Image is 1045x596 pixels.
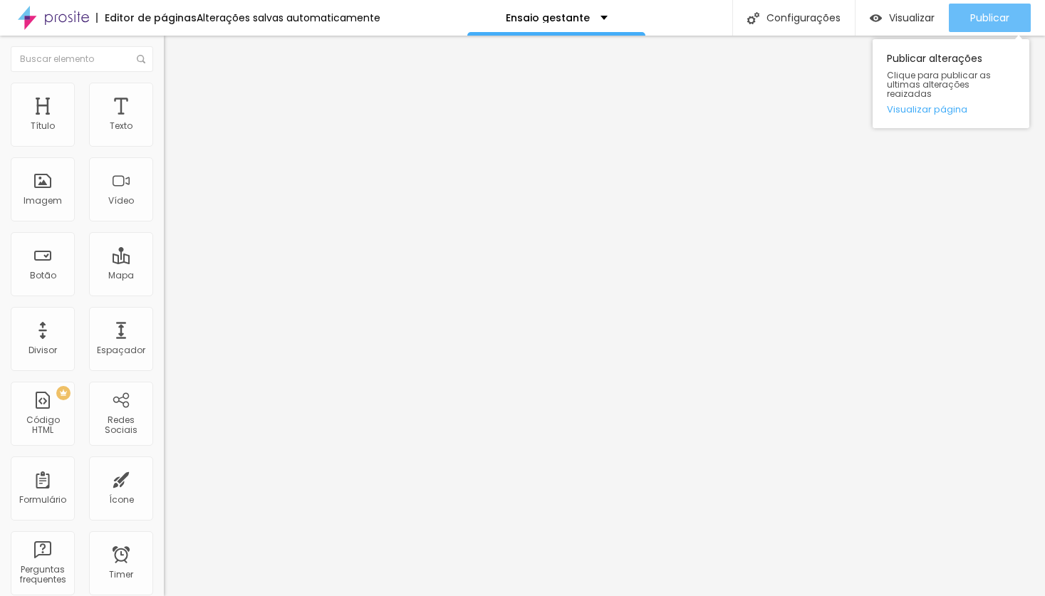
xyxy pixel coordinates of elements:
iframe: Editor [164,36,1045,596]
span: Clique para publicar as ultimas alterações reaizadas [887,70,1015,99]
div: Texto [110,121,132,131]
div: Ícone [109,495,134,505]
div: Timer [109,570,133,580]
span: Publicar [970,12,1009,23]
div: Perguntas frequentes [14,565,71,585]
div: Vídeo [108,196,134,206]
button: Visualizar [856,4,949,32]
div: Espaçador [97,345,145,355]
button: Publicar [949,4,1031,32]
a: Visualizar página [887,105,1015,114]
img: view-1.svg [870,12,882,24]
img: Icone [747,12,759,24]
div: Código HTML [14,415,71,436]
div: Divisor [28,345,57,355]
input: Buscar elemento [11,46,153,72]
div: Imagem [24,196,62,206]
div: Redes Sociais [93,415,149,436]
div: Mapa [108,271,134,281]
span: Visualizar [889,12,935,23]
div: Alterações salvas automaticamente [197,13,380,23]
div: Publicar alterações [873,39,1029,128]
div: Título [31,121,55,131]
img: Icone [137,55,145,63]
div: Botão [30,271,56,281]
div: Editor de páginas [96,13,197,23]
div: Formulário [19,495,66,505]
p: Ensaio gestante [506,13,590,23]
